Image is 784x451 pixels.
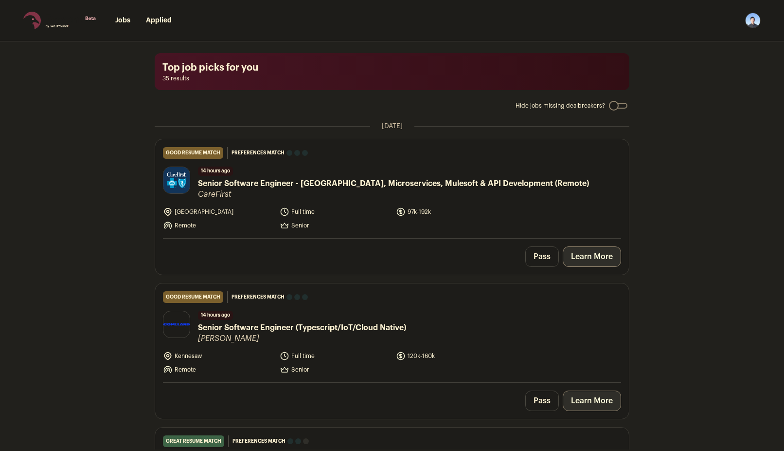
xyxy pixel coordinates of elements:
[563,246,621,267] a: Learn More
[155,283,629,382] a: good resume match Preferences match 14 hours ago Senior Software Engineer (Typescript/IoT/Cloud N...
[280,365,391,375] li: Senior
[163,291,223,303] div: good resume match
[232,436,285,446] span: Preferences match
[745,13,761,28] button: Open dropdown
[163,221,274,230] li: Remote
[525,246,559,267] button: Pass
[198,322,406,334] span: Senior Software Engineer (Typescript/IoT/Cloud Native)
[163,365,274,375] li: Remote
[516,102,605,110] span: Hide jobs missing dealbreakers?
[745,13,761,28] img: 10600165-medium_jpg
[163,147,223,159] div: good resume match
[280,351,391,361] li: Full time
[163,435,224,447] div: great resume match
[198,167,233,176] span: 14 hours ago
[163,316,190,333] img: 55613843320608e5ea6d9f8380b935d38e4c674504860b916d577983db7aedc2.png
[163,167,190,193] img: 483604e05192940b73af6ecdda43fe5663c45000c387066645d936b0be18391f.jpg
[146,17,172,24] a: Applied
[163,351,274,361] li: Kennesaw
[396,207,507,217] li: 97k-192k
[198,334,406,343] span: [PERSON_NAME]
[280,221,391,230] li: Senior
[115,17,130,24] a: Jobs
[280,207,391,217] li: Full time
[163,207,274,217] li: [GEOGRAPHIC_DATA]
[155,139,629,238] a: good resume match Preferences match 14 hours ago Senior Software Engineer - [GEOGRAPHIC_DATA], Mi...
[198,189,589,199] span: CareFirst
[162,61,622,75] h1: Top job picks for you
[563,391,621,411] a: Learn More
[162,75,622,82] span: 35 results
[525,391,559,411] button: Pass
[232,148,285,158] span: Preferences match
[198,311,233,320] span: 14 hours ago
[382,121,403,131] span: [DATE]
[396,351,507,361] li: 120k-160k
[198,178,589,189] span: Senior Software Engineer - [GEOGRAPHIC_DATA], Microservices, Mulesoft & API Development (Remote)
[232,292,285,302] span: Preferences match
